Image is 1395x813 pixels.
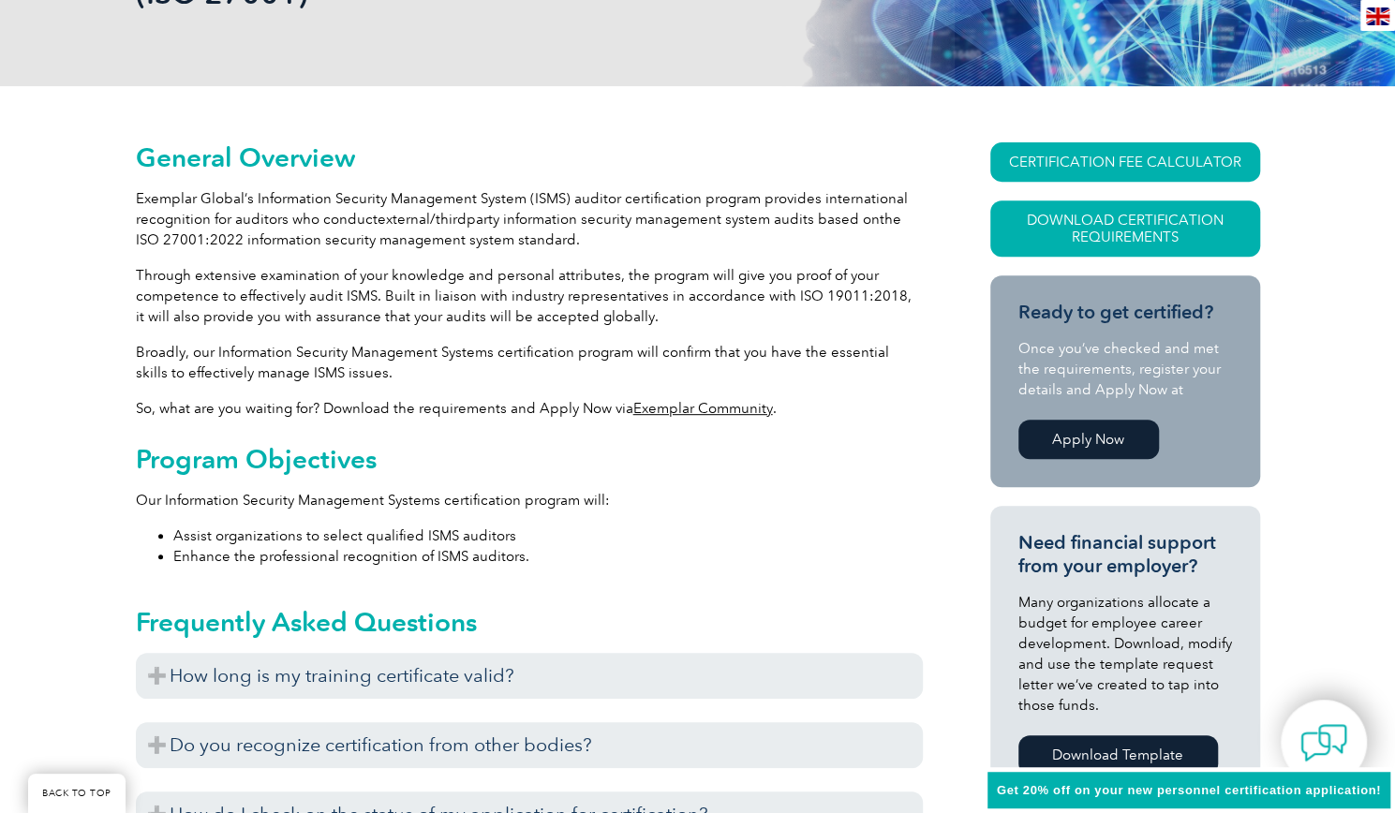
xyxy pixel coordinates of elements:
a: Download Template [1018,735,1218,775]
a: Download Certification Requirements [990,200,1260,257]
img: en [1366,7,1389,25]
h3: Do you recognize certification from other bodies? [136,722,923,768]
h3: Need financial support from your employer? [1018,531,1232,578]
p: Once you’ve checked and met the requirements, register your details and Apply Now at [1018,338,1232,400]
a: Exemplar Community [633,400,773,417]
p: Exemplar Global’s Information Security Management System (ISMS) auditor certification program pro... [136,188,923,250]
p: Many organizations allocate a budget for employee career development. Download, modify and use th... [1018,592,1232,716]
p: Through extensive examination of your knowledge and personal attributes, the program will give yo... [136,265,923,327]
p: So, what are you waiting for? Download the requirements and Apply Now via . [136,398,923,419]
a: CERTIFICATION FEE CALCULATOR [990,142,1260,182]
img: contact-chat.png [1300,719,1347,766]
p: Our Information Security Management Systems certification program will: [136,490,923,510]
a: BACK TO TOP [28,774,126,813]
span: party information security management system audits based on [467,211,880,228]
span: Get 20% off on your new personnel certification application! [997,783,1381,797]
h2: General Overview [136,142,923,172]
span: external/third [378,211,467,228]
a: Apply Now [1018,420,1159,459]
li: Assist organizations to select qualified ISMS auditors [173,525,923,546]
h2: Frequently Asked Questions [136,607,923,637]
h3: Ready to get certified? [1018,301,1232,324]
li: Enhance the professional recognition of ISMS auditors. [173,546,923,567]
h3: How long is my training certificate valid? [136,653,923,699]
h2: Program Objectives [136,444,923,474]
p: Broadly, our Information Security Management Systems certification program will confirm that you ... [136,342,923,383]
